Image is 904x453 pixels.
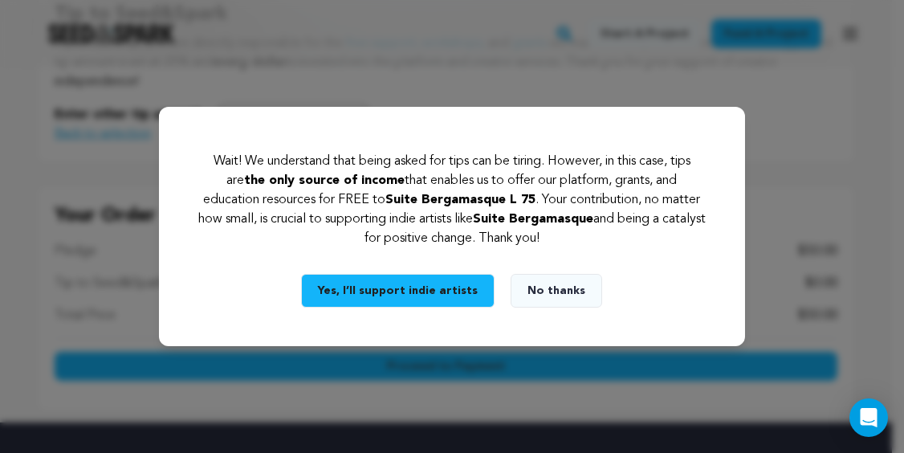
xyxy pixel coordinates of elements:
[197,152,706,248] p: Wait! We understand that being asked for tips can be tiring. However, in this case, tips are that...
[849,398,888,437] div: Open Intercom Messenger
[301,274,495,308] button: Yes, I’ll support indie artists
[511,274,602,308] button: No thanks
[244,174,405,187] span: the only source of income
[385,194,535,206] span: Suite Bergamasque L 75
[473,213,593,226] span: Suite Bergamasque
